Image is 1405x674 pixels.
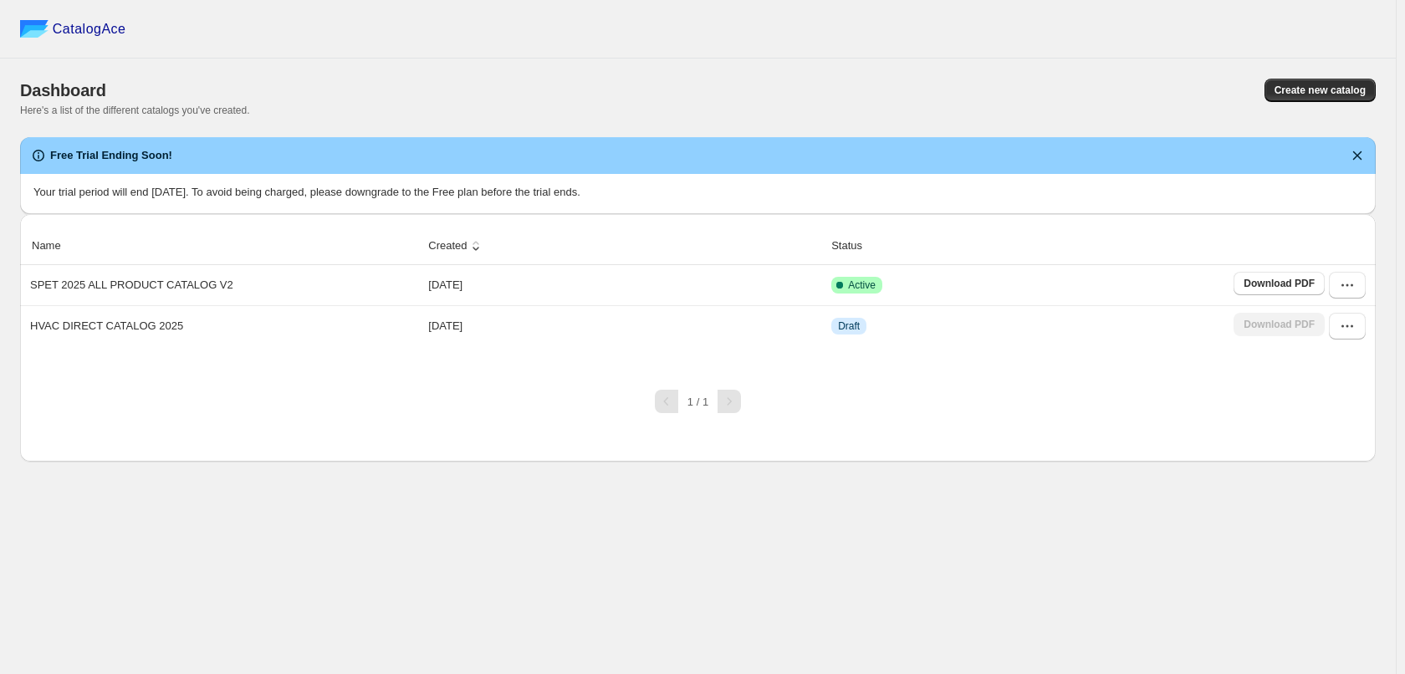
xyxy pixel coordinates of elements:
button: Create new catalog [1264,79,1376,102]
a: Download PDF [1234,272,1325,295]
span: Dashboard [20,81,106,100]
td: [DATE] [423,265,826,305]
span: 1 / 1 [687,396,708,408]
span: Download PDF [1244,277,1315,290]
button: Name [29,230,80,262]
span: Active [848,278,876,292]
button: Status [829,230,881,262]
button: Created [426,230,486,262]
p: HVAC DIRECT CATALOG 2025 [30,318,183,334]
td: [DATE] [423,305,826,346]
h2: Free Trial Ending Soon! [50,147,172,164]
span: Here's a list of the different catalogs you've created. [20,105,250,116]
p: Your trial period will end [DATE]. To avoid being charged, please downgrade to the Free plan befo... [33,184,1362,201]
span: CatalogAce [53,21,126,38]
span: Create new catalog [1275,84,1366,97]
span: Draft [838,319,860,333]
img: catalog ace [20,20,49,38]
p: SPET 2025 ALL PRODUCT CATALOG V2 [30,277,233,294]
